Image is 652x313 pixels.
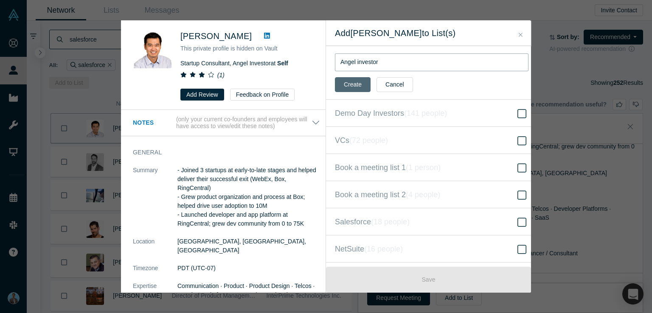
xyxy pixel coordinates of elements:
p: This private profile is hidden on Vault [180,44,314,53]
button: Add Review [180,89,224,101]
img: David Lee's Profile Image [133,30,171,68]
i: ( 4 people ) [406,190,440,199]
dt: Summary [133,166,177,237]
button: Create [335,77,371,92]
dt: Timezone [133,264,177,282]
i: ( 16 people ) [364,245,403,253]
span: VCs [335,134,388,146]
p: - Joined 3 startups at early-to-late stages and helped deliver their successful exit (WebEx, Box,... [177,166,320,228]
span: Startup Consultant, Angel Investor at [180,60,288,67]
span: NetSuite [335,243,403,255]
i: ( 141 people ) [404,109,447,117]
dd: [GEOGRAPHIC_DATA], [GEOGRAPHIC_DATA], [GEOGRAPHIC_DATA] [177,237,320,255]
button: Notes (only your current co-founders and employees will have access to view/edit these notes) [133,116,320,130]
span: [PERSON_NAME] [180,31,252,41]
span: Salesforce [335,216,410,228]
span: Demo Day Investors [335,107,447,119]
h2: Add [PERSON_NAME] to List(s) [335,28,522,38]
button: Save [326,267,531,293]
span: Communication · Product · Product Design · Telcos · Developer Platforms · Enterprise Marketplaces... [177,282,315,307]
span: Book a meeting list 1 [335,162,441,173]
button: Close [516,30,525,40]
i: ( 72 people ) [349,136,388,145]
a: Self [277,60,288,67]
input: List Name ex. Industry Advisors [335,53,528,71]
h3: Notes [133,118,174,127]
p: (only your current co-founders and employees will have access to view/edit these notes) [176,116,312,130]
dd: PDT (UTC-07) [177,264,320,273]
dt: Location [133,237,177,264]
i: ( 1 person ) [406,163,441,172]
span: Book a meeting list 2 [335,189,440,201]
i: ( 1 ) [217,72,225,78]
button: Cancel [377,77,413,92]
button: Feedback on Profile [230,89,295,101]
h3: General [133,148,308,157]
i: ( 18 people ) [371,218,410,226]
